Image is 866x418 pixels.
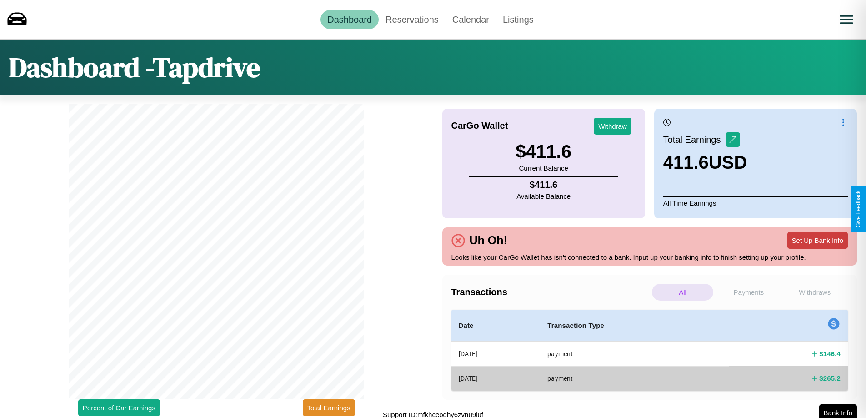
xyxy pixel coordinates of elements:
[516,190,571,202] p: Available Balance
[516,141,571,162] h3: $ 411.6
[451,310,848,391] table: simple table
[496,10,541,29] a: Listings
[540,366,729,390] th: payment
[855,191,861,227] div: Give Feedback
[663,131,726,148] p: Total Earnings
[819,373,841,383] h4: $ 265.2
[78,399,160,416] button: Percent of Car Earnings
[718,284,779,301] p: Payments
[451,342,541,367] th: [DATE]
[516,162,571,174] p: Current Balance
[784,284,846,301] p: Withdraws
[9,49,260,86] h1: Dashboard - Tapdrive
[594,118,631,135] button: Withdraw
[540,342,729,367] th: payment
[465,234,512,247] h4: Uh Oh!
[459,320,533,331] h4: Date
[451,251,848,263] p: Looks like your CarGo Wallet has isn't connected to a bank. Input up your banking info to finish ...
[547,320,721,331] h4: Transaction Type
[451,366,541,390] th: [DATE]
[451,287,650,297] h4: Transactions
[834,7,859,32] button: Open menu
[652,284,713,301] p: All
[320,10,379,29] a: Dashboard
[516,180,571,190] h4: $ 411.6
[379,10,446,29] a: Reservations
[663,152,747,173] h3: 411.6 USD
[303,399,355,416] button: Total Earnings
[451,121,508,131] h4: CarGo Wallet
[787,232,848,249] button: Set Up Bank Info
[819,349,841,358] h4: $ 146.4
[663,196,848,209] p: All Time Earnings
[446,10,496,29] a: Calendar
